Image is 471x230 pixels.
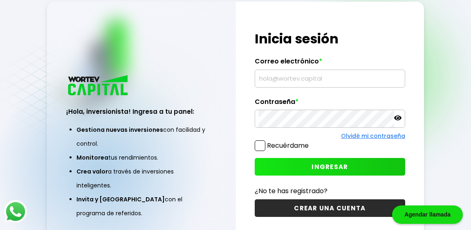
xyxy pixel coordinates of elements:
img: logo_wortev_capital [66,74,131,98]
li: con facilidad y control. [76,123,206,151]
input: hola@wortev.capital [258,70,401,87]
img: logos_whatsapp-icon.242b2217.svg [4,200,27,223]
label: Correo electrónico [255,57,405,70]
li: tus rendimientos. [76,151,206,165]
h1: Inicia sesión [255,29,405,49]
span: Invita y [GEOGRAPHIC_DATA] [76,195,165,203]
div: Agendar llamada [392,205,463,224]
button: CREAR UNA CUENTA [255,199,405,217]
label: Recuérdame [267,141,309,150]
li: con el programa de referidos. [76,192,206,220]
a: Olvidé mi contraseña [341,132,405,140]
a: ¿No te has registrado?CREAR UNA CUENTA [255,186,405,217]
span: Crea valor [76,167,108,176]
button: INGRESAR [255,158,405,176]
h3: ¡Hola, inversionista! Ingresa a tu panel: [66,107,217,116]
p: ¿No te has registrado? [255,186,405,196]
span: Monitorea [76,153,108,162]
span: Gestiona nuevas inversiones [76,126,163,134]
label: Contraseña [255,98,405,110]
li: a través de inversiones inteligentes. [76,165,206,192]
span: INGRESAR [312,162,348,171]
